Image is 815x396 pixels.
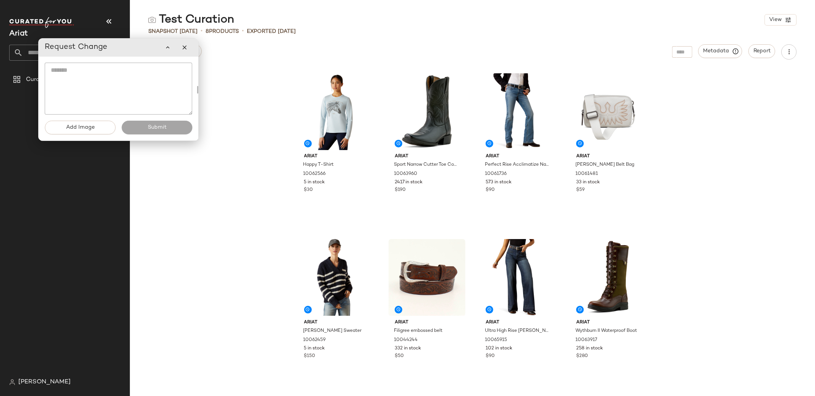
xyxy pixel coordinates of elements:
img: 10063960_3-4_front.jpg [389,73,465,150]
span: [PERSON_NAME] Belt Bag [575,162,634,168]
span: 10063917 [575,337,597,344]
span: • [242,27,244,36]
span: 5 in stock [304,345,325,352]
span: Wythburn II Waterproof Boot [575,328,637,335]
img: svg%3e [9,379,15,385]
span: 258 in stock [576,345,603,352]
span: Curations [26,75,53,84]
span: [PERSON_NAME] Sweater [303,328,362,335]
span: 573 in stock [486,179,512,186]
span: 10061481 [575,171,598,178]
span: $30 [304,187,313,194]
span: View [769,17,782,23]
span: Ariat [395,319,459,326]
span: Ariat [486,153,550,160]
img: 10044244_front.jpg [389,239,465,316]
span: 332 in stock [395,345,421,352]
div: Test Curation [148,12,234,27]
span: 10061736 [485,171,507,178]
span: Ariat [304,153,369,160]
span: Perfect Rise Acclimatize Nayelli Boot Cut [PERSON_NAME] [485,162,549,168]
span: 10063960 [394,171,417,178]
span: Sport Narrow Cutter Toe Cowboy Boot [394,162,459,168]
span: 2417 in stock [395,179,423,186]
span: Ultra High Rise [PERSON_NAME] Wide Leg [PERSON_NAME] [485,328,549,335]
img: 10065915_front.jpg [480,239,556,316]
span: $280 [576,353,588,360]
img: 10061481_front.jpg [570,73,647,150]
span: $59 [576,187,585,194]
img: cfy_white_logo.C9jOOHJF.svg [9,17,74,28]
img: 10061736_front.jpg [480,73,556,150]
span: Snapshot [DATE] [148,27,198,36]
span: $150 [304,353,316,360]
span: 33 in stock [576,179,600,186]
span: Ariat [486,319,550,326]
span: Report [753,48,771,54]
img: 10063917_3-4_front.jpg [570,239,647,316]
span: 10044244 [394,337,418,344]
span: 8 [206,29,209,34]
span: Filigree embossed belt [394,328,442,335]
span: 10065915 [485,337,507,344]
span: 102 in stock [486,345,512,352]
span: Ariat [576,153,641,160]
span: 5 in stock [304,179,325,186]
button: View [765,14,797,26]
div: Products [206,27,239,36]
span: Ariat [576,319,641,326]
span: $50 [395,353,404,360]
span: Happy T-Shirt [303,162,334,168]
span: $90 [486,187,495,194]
span: 10062566 [303,171,326,178]
span: Ariat [304,319,369,326]
span: Ariat [395,153,459,160]
span: • [201,27,203,36]
span: $90 [486,353,495,360]
span: Current Company Name [9,30,28,38]
span: $190 [395,187,406,194]
span: Metadata [703,48,738,55]
img: 10062566_front.jpg [298,73,375,150]
span: 10062459 [303,337,326,344]
p: Exported [DATE] [247,27,296,36]
img: 10062459_front.jpg [298,239,375,316]
button: Metadata [698,44,742,58]
span: [PERSON_NAME] [18,378,71,387]
img: svg%3e [148,16,156,24]
button: Report [749,44,775,58]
